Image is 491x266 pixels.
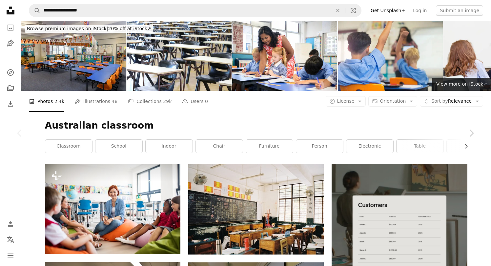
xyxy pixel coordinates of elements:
button: Clear [331,4,345,17]
a: Browse premium images on iStock|20% off at iStock↗ [21,21,157,37]
a: indoor [146,140,193,153]
img: A group of small school kids with unrecognizable teacher sitting on the floor in class, talking. [45,164,180,254]
a: school [95,140,142,153]
a: Illustrations 48 [75,91,117,112]
span: License [337,98,355,104]
button: Submit an image [436,5,483,16]
a: classroom [45,140,92,153]
span: Browse premium images on iStock | [27,26,108,31]
a: Download History [4,97,17,111]
h1: Australian classroom [45,120,467,132]
a: table [397,140,443,153]
a: chair [196,140,243,153]
img: School exam tables in an examination hall [127,21,232,91]
span: Orientation [380,98,406,104]
button: Menu [4,249,17,262]
a: Collections 29k [128,91,172,112]
a: a classroom filled with desks and a chalkboard [188,206,324,212]
form: Find visuals sitewide [29,4,361,17]
span: 20% off at iStock ↗ [27,26,151,31]
span: 29k [163,98,172,105]
button: Sort byRelevance [420,96,483,107]
a: A group of small school kids with unrecognizable teacher sitting on the floor in class, talking. [45,206,180,212]
img: a classroom filled with desks and a chalkboard [188,164,324,255]
a: person [296,140,343,153]
a: Next [452,102,491,165]
a: electronic [346,140,393,153]
a: Log in / Sign up [4,217,17,231]
a: Get Unsplash+ [367,5,409,16]
img: Aboriginal teacher leaning over desk to help young girl with school work [232,21,337,91]
a: Photos [4,21,17,34]
a: Collections [4,82,17,95]
span: View more on iStock ↗ [436,81,487,87]
button: Orientation [368,96,417,107]
a: furniture [246,140,293,153]
span: 48 [112,98,118,105]
button: Search Unsplash [29,4,40,17]
span: 0 [205,98,208,105]
a: View more on iStock↗ [432,78,491,91]
a: Illustrations [4,37,17,50]
img: Aboriginal Elementary school teacher giving a presentation to the class. The students have their ... [338,21,443,91]
button: License [326,96,366,107]
span: Sort by [431,98,448,104]
button: Visual search [345,4,361,17]
a: Explore [4,66,17,79]
span: Relevance [431,98,472,105]
a: Log in [409,5,431,16]
button: Language [4,233,17,246]
a: Users 0 [182,91,208,112]
img: View of classroom interior with bunting hanging from ceiling [21,21,126,91]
